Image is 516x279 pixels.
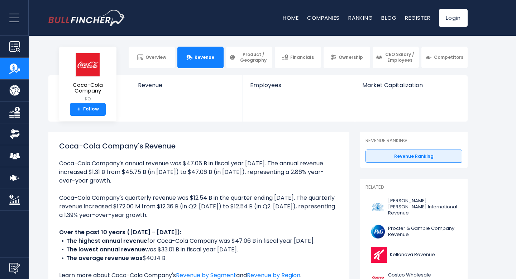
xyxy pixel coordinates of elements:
a: Home [283,14,298,22]
a: +Follow [70,103,106,116]
a: Revenue [131,75,243,101]
img: PG logo [370,223,386,240]
li: for Coca-Cola Company was $47.06 B in fiscal year [DATE]. [59,237,339,245]
span: Overview [145,55,166,60]
a: Coca-Cola Company KO [64,52,111,103]
strong: + [77,106,81,113]
img: Ownership [9,129,20,139]
a: Financials [275,47,321,68]
span: CEO Salary / Employees [384,52,416,63]
li: $40.14 B. [59,254,339,263]
img: PM logo [370,199,386,215]
img: K logo [370,247,388,263]
a: Companies [307,14,340,22]
a: Revenue [177,47,224,68]
span: Revenue [195,55,214,60]
span: Market Capitalization [362,82,460,89]
a: Competitors [421,47,468,68]
a: Blog [381,14,396,22]
p: Revenue Ranking [365,138,462,144]
a: Login [439,9,468,27]
li: Coca-Cola Company's quarterly revenue was $12.54 B in the quarter ending [DATE]. The quarterly re... [59,194,339,219]
b: The lowest annual revenue [66,245,145,254]
span: Ownership [339,55,363,60]
h1: Coca-Cola Company's Revenue [59,141,339,151]
a: Product / Geography [226,47,272,68]
a: CEO Salary / Employees [373,47,419,68]
span: Financials [290,55,314,60]
li: Coca-Cola Company's annual revenue was $47.06 B in fiscal year [DATE]. The annual revenue increas... [59,159,339,185]
a: Ownership [324,47,370,68]
a: Overview [129,47,175,68]
span: Revenue [138,82,236,89]
span: Product / Geography [238,52,269,63]
a: Go to homepage [48,10,125,26]
a: Procter & Gamble Company Revenue [365,222,462,241]
p: Related [365,184,462,190]
b: Over the past 10 years ([DATE] - [DATE]): [59,228,181,236]
a: Register [405,14,430,22]
span: Competitors [434,55,463,60]
b: The average revenue was [66,254,143,262]
img: bullfincher logo [48,10,125,26]
a: Employees [243,75,354,101]
a: Revenue Ranking [365,150,462,163]
small: KO [65,96,111,102]
a: Ranking [348,14,373,22]
a: [PERSON_NAME] [PERSON_NAME] International Revenue [365,196,462,218]
a: Kellanova Revenue [365,245,462,265]
li: was $33.01 B in fiscal year [DATE]. [59,245,339,254]
b: The highest annual revenue [66,237,147,245]
span: Coca-Cola Company [65,82,111,94]
a: Market Capitalization [355,75,467,101]
span: Employees [250,82,347,89]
